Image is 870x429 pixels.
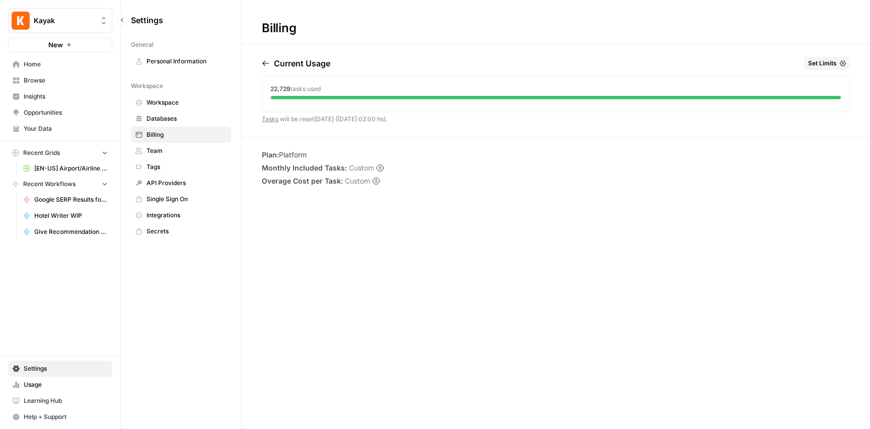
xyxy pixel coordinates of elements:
[34,195,108,204] span: Google SERP Results for brand terms - KAYAK
[147,57,227,66] span: Personal Information
[24,60,108,69] span: Home
[345,176,370,186] span: Custom
[147,98,227,107] span: Workspace
[24,364,108,373] span: Settings
[147,114,227,123] span: Databases
[147,179,227,188] span: API Providers
[8,37,112,52] button: New
[274,57,330,69] p: Current Usage
[131,143,231,159] a: Team
[131,223,231,239] a: Secrets
[24,124,108,133] span: Your Data
[34,211,108,220] span: Hotel Writer WIP
[8,177,112,192] button: Recent Workflows
[147,146,227,155] span: Team
[131,53,231,69] a: Personal Information
[131,191,231,207] a: Single Sign On
[262,115,387,123] span: will be reset [DATE] ([DATE] 02:00 hs) .
[19,224,112,240] a: Give Recommendation of Hotels
[8,361,112,377] a: Settings
[147,211,227,220] span: Integrations
[147,162,227,171] span: Tags
[242,20,316,36] div: Billing
[262,150,279,159] span: Plan:
[48,40,63,50] span: New
[131,14,163,26] span: Settings
[804,57,850,70] button: Set Limits
[8,377,112,393] a: Usage
[291,85,321,93] span: tasks used
[24,76,108,85] span: Browse
[131,127,231,143] a: Billing
[34,164,108,173] span: [EN-US] Airport/Airline Content Refresh
[808,59,837,68] span: Set Limits
[19,208,112,224] a: Hotel Writer WIP
[34,16,95,26] span: Kayak
[131,95,231,111] a: Workspace
[262,150,384,160] li: Platform
[270,85,291,93] span: 22,729
[262,176,343,186] span: Overage Cost per Task:
[8,145,112,160] button: Recent Grids
[19,192,112,208] a: Google SERP Results for brand terms - KAYAK
[349,163,374,173] span: Custom
[8,56,112,72] a: Home
[12,12,30,30] img: Kayak Logo
[262,115,278,123] a: Tasks
[147,227,227,236] span: Secrets
[24,108,108,117] span: Opportunities
[8,121,112,137] a: Your Data
[24,380,108,389] span: Usage
[131,40,154,49] span: General
[24,92,108,101] span: Insights
[8,393,112,409] a: Learning Hub
[131,207,231,223] a: Integrations
[23,148,60,157] span: Recent Grids
[262,163,347,173] span: Monthly Included Tasks:
[34,227,108,236] span: Give Recommendation of Hotels
[131,81,163,91] span: Workspace
[8,105,112,121] a: Opportunities
[131,159,231,175] a: Tags
[147,130,227,139] span: Billing
[131,111,231,127] a: Databases
[8,89,112,105] a: Insights
[24,396,108,405] span: Learning Hub
[8,8,112,33] button: Workspace: Kayak
[19,160,112,177] a: [EN-US] Airport/Airline Content Refresh
[8,72,112,89] a: Browse
[8,409,112,425] button: Help + Support
[24,412,108,421] span: Help + Support
[131,175,231,191] a: API Providers
[147,195,227,204] span: Single Sign On
[23,180,76,189] span: Recent Workflows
